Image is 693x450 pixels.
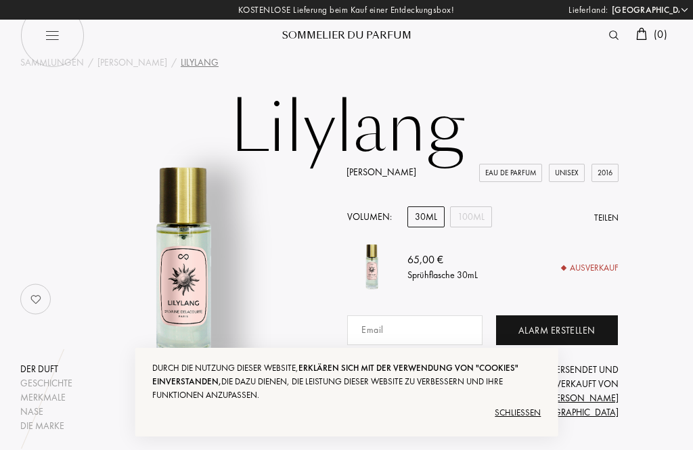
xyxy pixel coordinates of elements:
img: burger_black.png [20,3,85,68]
div: Sommelier du Parfum [265,28,428,43]
h1: Lilylang [10,91,683,165]
div: 2016 [591,164,619,182]
div: Unisex [549,164,585,182]
span: erklären sich mit der Verwendung von "Cookies" einverstanden, [152,362,518,387]
div: 100mL [450,206,492,227]
div: Schließen [152,402,541,424]
a: [PERSON_NAME] [346,166,416,178]
span: Lieferland: [568,3,608,17]
span: [PERSON_NAME] [GEOGRAPHIC_DATA] [531,392,619,418]
span: ( 0 ) [654,27,667,41]
div: Ausverkauf [562,261,619,275]
div: Sprühflasche 30mL [407,267,478,282]
img: cart.svg [636,28,647,40]
img: no_like_p.png [22,286,49,313]
img: Lilylang Sylvaine Delacourte [346,241,397,292]
div: 65,00 € [407,251,478,267]
div: Geschichte [20,376,72,390]
div: Alarm erstellen [496,315,618,345]
div: Merkmale [20,390,72,405]
div: / [88,55,93,70]
div: Nase [20,405,72,419]
input: Email [347,315,483,345]
div: Die Marke [20,419,72,433]
img: search_icn.svg [609,30,619,40]
img: Lilylang Sylvaine Delacourte [70,152,296,378]
div: 30mL [407,206,445,227]
div: / [171,55,177,70]
a: [PERSON_NAME] [97,55,167,70]
div: Volumen: [346,206,399,227]
div: Teilen [594,211,619,225]
div: Lilylang [181,55,219,70]
div: Der Duft [20,362,72,376]
div: Versendet und verkauft von [528,363,619,420]
div: Eau de Parfum [479,164,542,182]
div: Durch die Nutzung dieser Website, die dazu dienen, die Leistung dieser Website zu verbessern und ... [152,361,541,402]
